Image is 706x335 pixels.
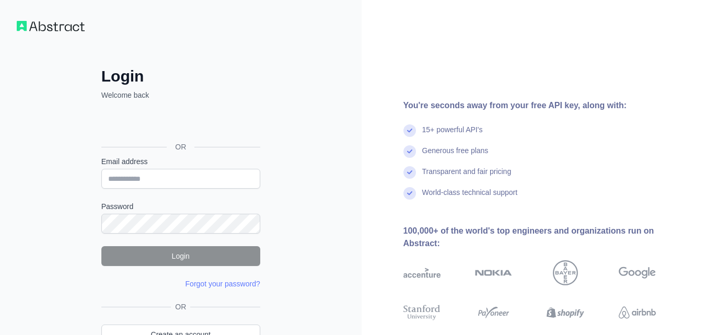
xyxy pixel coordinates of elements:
[403,145,416,158] img: check mark
[619,303,656,322] img: airbnb
[422,187,518,208] div: World-class technical support
[101,201,260,212] label: Password
[422,124,483,145] div: 15+ powerful API's
[101,246,260,266] button: Login
[167,142,194,152] span: OR
[422,145,489,166] div: Generous free plans
[171,302,190,312] span: OR
[422,166,512,187] div: Transparent and fair pricing
[186,280,260,288] a: Forgot your password?
[403,166,416,179] img: check mark
[101,156,260,167] label: Email address
[547,303,584,322] img: shopify
[403,225,690,250] div: 100,000+ of the world's top engineers and organizations run on Abstract:
[403,303,441,322] img: stanford university
[553,260,578,285] img: bayer
[403,187,416,200] img: check mark
[619,260,656,285] img: google
[101,90,260,100] p: Welcome back
[403,260,441,285] img: accenture
[96,112,263,135] iframe: Sign in with Google Button
[403,124,416,137] img: check mark
[475,260,512,285] img: nokia
[101,67,260,86] h2: Login
[17,21,85,31] img: Workflow
[475,303,512,322] img: payoneer
[403,99,690,112] div: You're seconds away from your free API key, along with:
